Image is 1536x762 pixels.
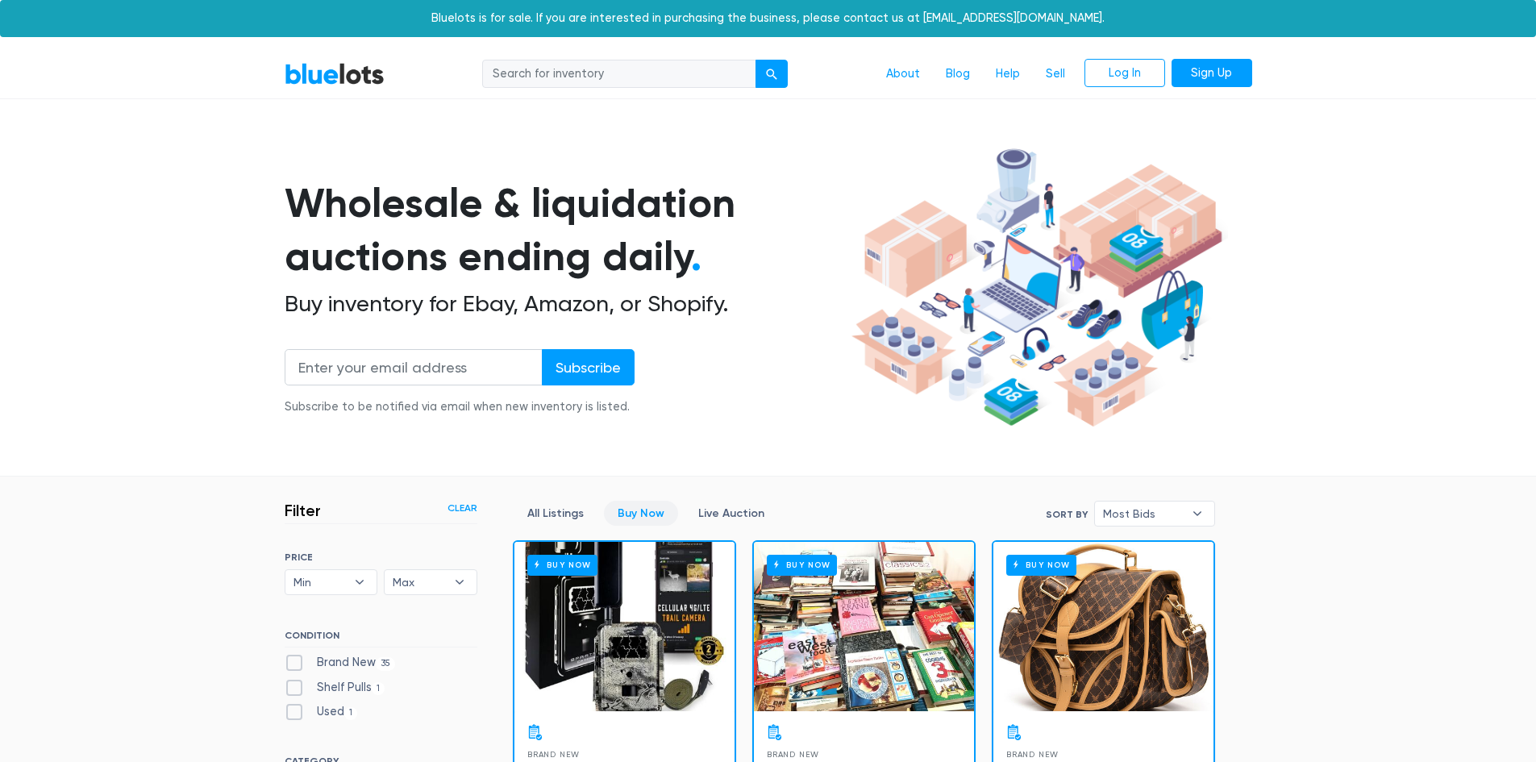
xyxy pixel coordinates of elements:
[1084,59,1165,88] a: Log In
[393,570,446,594] span: Max
[767,555,837,575] h6: Buy Now
[1180,502,1214,526] b: ▾
[527,750,580,759] span: Brand New
[285,630,477,647] h6: CONDITION
[372,682,385,695] span: 1
[343,570,377,594] b: ▾
[285,398,635,416] div: Subscribe to be notified via email when new inventory is listed.
[285,62,385,85] a: BlueLots
[1033,59,1078,90] a: Sell
[691,232,701,281] span: .
[873,59,933,90] a: About
[443,570,477,594] b: ▾
[285,349,543,385] input: Enter your email address
[754,542,974,711] a: Buy Now
[933,59,983,90] a: Blog
[604,501,678,526] a: Buy Now
[285,703,358,721] label: Used
[447,501,477,515] a: Clear
[285,501,321,520] h3: Filter
[1006,555,1076,575] h6: Buy Now
[1046,507,1088,522] label: Sort By
[514,542,735,711] a: Buy Now
[376,657,396,670] span: 35
[285,177,846,284] h1: Wholesale & liquidation auctions ending daily
[1103,502,1184,526] span: Most Bids
[527,555,597,575] h6: Buy Now
[285,552,477,563] h6: PRICE
[285,290,846,318] h2: Buy inventory for Ebay, Amazon, or Shopify.
[285,654,396,672] label: Brand New
[482,60,756,89] input: Search for inventory
[1006,750,1059,759] span: Brand New
[542,349,635,385] input: Subscribe
[344,707,358,720] span: 1
[846,141,1228,435] img: hero-ee84e7d0318cb26816c560f6b4441b76977f77a177738b4e94f68c95b2b83dbb.png
[293,570,347,594] span: Min
[685,501,778,526] a: Live Auction
[285,679,385,697] label: Shelf Pulls
[993,542,1213,711] a: Buy Now
[1172,59,1252,88] a: Sign Up
[983,59,1033,90] a: Help
[514,501,597,526] a: All Listings
[767,750,819,759] span: Brand New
